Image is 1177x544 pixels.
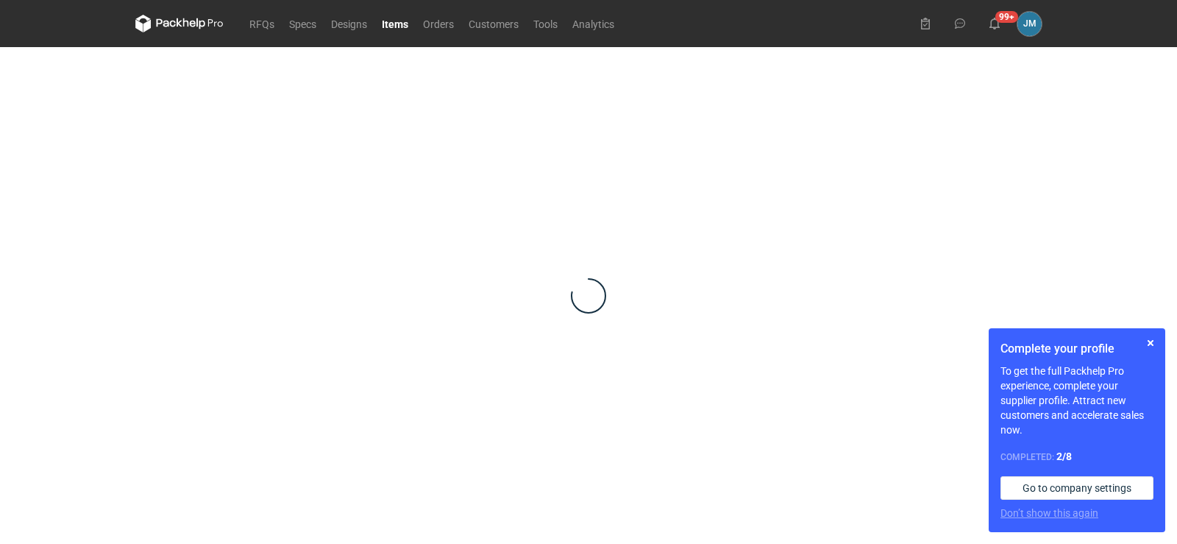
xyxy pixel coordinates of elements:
h1: Complete your profile [1000,340,1153,358]
a: Go to company settings [1000,476,1153,500]
a: Tools [526,15,565,32]
div: Completed: [1000,449,1153,464]
a: Items [374,15,416,32]
strong: 2 / 8 [1056,451,1072,462]
a: Designs [324,15,374,32]
a: RFQs [242,15,282,32]
div: Joanna Myślak [1017,12,1042,36]
a: Specs [282,15,324,32]
a: Analytics [565,15,622,32]
button: Skip for now [1142,334,1159,352]
p: To get the full Packhelp Pro experience, complete your supplier profile. Attract new customers an... [1000,364,1153,437]
button: 99+ [983,12,1006,35]
button: JM [1017,12,1042,36]
a: Customers [461,15,526,32]
button: Don’t show this again [1000,506,1098,520]
svg: Packhelp Pro [135,15,224,32]
a: Orders [416,15,461,32]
